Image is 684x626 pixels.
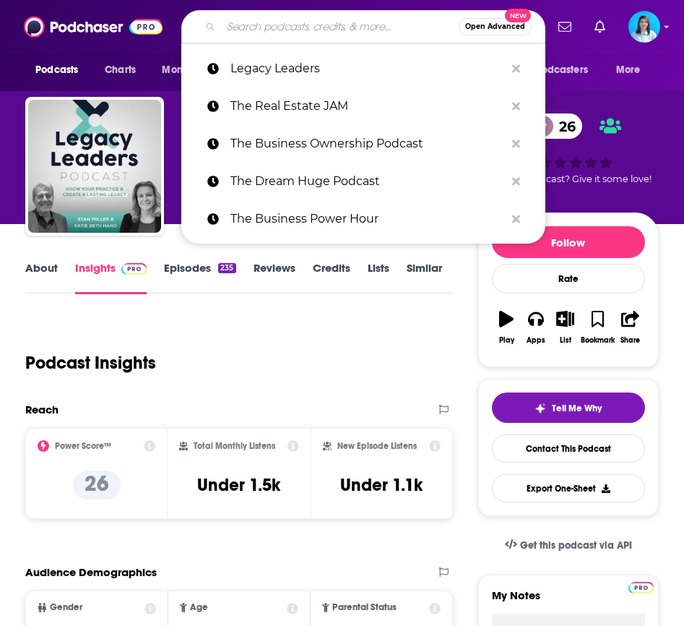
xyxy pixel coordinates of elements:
[615,301,645,353] button: Share
[340,474,423,496] h3: Under 1.1k
[500,173,651,184] span: Good podcast? Give it some love!
[493,528,644,563] a: Get this podcast via API
[545,113,583,139] span: 26
[560,336,571,345] div: List
[628,582,654,593] img: Podchaser Pro
[530,113,583,139] a: 26
[25,565,157,579] h2: Audience Demographics
[519,60,588,80] span: For Podcasters
[492,588,645,614] label: My Notes
[162,60,213,80] span: Monitoring
[25,352,156,374] h1: Podcast Insights
[28,100,161,233] img: Legacy Leaders
[55,441,111,451] h2: Power Score™
[459,18,532,35] button: Open AdvancedNew
[25,403,59,416] h2: Reach
[332,603,397,612] span: Parental Status
[50,603,82,612] span: Gender
[313,261,350,294] a: Credits
[25,56,97,84] button: open menu
[230,125,505,163] p: The Business Ownership Podcast
[553,14,577,39] a: Show notifications dropdown
[492,474,645,502] button: Export One-Sheet
[181,163,545,200] a: The Dream Huge Podcast
[628,11,660,43] img: User Profile
[505,9,531,22] span: New
[552,403,602,414] span: Tell Me Why
[197,474,280,496] h3: Under 1.5k
[368,261,389,294] a: Lists
[164,261,235,294] a: Episodes235
[628,11,660,43] button: Show profile menu
[509,56,609,84] button: open menu
[534,403,546,414] img: tell me why sparkle
[121,263,147,275] img: Podchaser Pro
[181,10,545,43] div: Search podcasts, credits, & more...
[254,261,295,294] a: Reviews
[606,56,659,84] button: open menu
[73,471,121,499] p: 26
[181,125,545,163] a: The Business Ownership Podcast
[492,393,645,423] button: tell me why sparkleTell Me Why
[521,301,551,353] button: Apps
[221,15,459,38] input: Search podcasts, credits, & more...
[105,60,136,80] span: Charts
[181,50,545,87] a: Legacy Leaders
[230,163,505,200] p: The Dream Huge Podcast
[580,301,615,353] button: Bookmark
[181,200,545,238] a: The Business Power Hour
[616,60,641,80] span: More
[337,441,417,451] h2: New Episode Listens
[492,264,645,293] div: Rate
[152,56,232,84] button: open menu
[620,336,640,345] div: Share
[95,56,144,84] a: Charts
[492,226,645,258] button: Follow
[492,301,521,353] button: Play
[35,60,78,80] span: Podcasts
[527,336,545,345] div: Apps
[407,261,442,294] a: Similar
[493,104,659,194] div: 26Good podcast? Give it some love!
[492,434,645,463] a: Contact This Podcast
[550,301,580,353] button: List
[230,50,505,87] p: Legacy Leaders
[75,261,147,294] a: InsightsPodchaser Pro
[499,336,514,345] div: Play
[24,13,163,40] img: Podchaser - Follow, Share and Rate Podcasts
[465,23,525,30] span: Open Advanced
[230,200,505,238] p: The Business Power Hour
[181,87,545,125] a: The Real Estate JAM
[230,87,505,125] p: The Real Estate JAM
[25,261,58,294] a: About
[218,263,235,273] div: 235
[190,603,208,612] span: Age
[628,580,654,593] a: Pro website
[589,14,611,39] a: Show notifications dropdown
[581,336,615,345] div: Bookmark
[194,441,275,451] h2: Total Monthly Listens
[628,11,660,43] span: Logged in as ClarisseG
[520,539,632,552] span: Get this podcast via API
